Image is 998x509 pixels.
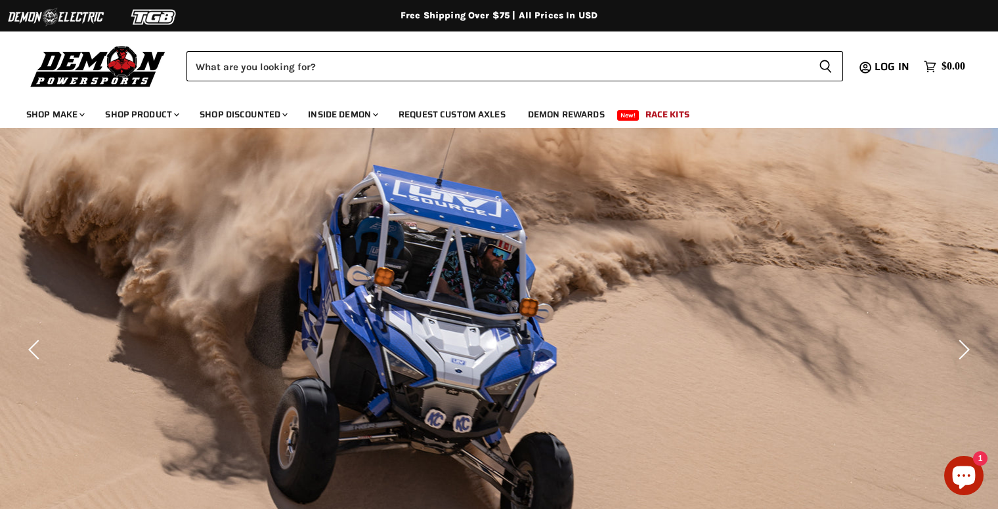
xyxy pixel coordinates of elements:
span: New! [617,110,640,121]
form: Product [186,51,843,81]
a: Request Custom Axles [389,101,515,128]
span: $0.00 [942,60,965,73]
img: TGB Logo 2 [105,5,204,30]
img: Demon Electric Logo 2 [7,5,105,30]
a: Shop Make [16,101,93,128]
ul: Main menu [16,96,962,128]
button: Next [949,336,975,363]
button: Previous [23,336,49,363]
button: Search [808,51,843,81]
inbox-online-store-chat: Shopify online store chat [940,456,987,499]
a: Log in [869,61,917,73]
a: Race Kits [636,101,699,128]
a: Inside Demon [298,101,386,128]
a: $0.00 [917,57,972,76]
a: Demon Rewards [518,101,615,128]
a: Shop Product [95,101,187,128]
img: Demon Powersports [26,43,170,89]
span: Log in [875,58,909,75]
a: Shop Discounted [190,101,295,128]
input: Search [186,51,808,81]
